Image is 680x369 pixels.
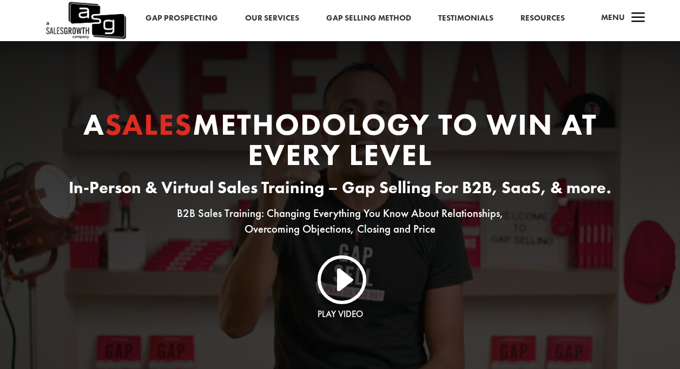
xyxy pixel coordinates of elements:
[314,252,366,304] a: I
[318,308,363,320] a: Play Video
[146,11,218,25] a: Gap Prospecting
[68,109,612,175] h1: A Methodology to Win At Every Level
[601,12,625,23] span: Menu
[520,11,565,25] a: Resources
[628,8,649,29] span: a
[68,175,612,206] h3: In-Person & Virtual Sales Training – Gap Selling For B2B, SaaS, & more.
[105,105,193,144] span: Sales
[245,11,299,25] a: Our Services
[68,206,612,237] p: B2B Sales Training: Changing Everything You Know About Relationships, Overcoming Objections, Clos...
[326,11,411,25] a: Gap Selling Method
[438,11,493,25] a: Testimonials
